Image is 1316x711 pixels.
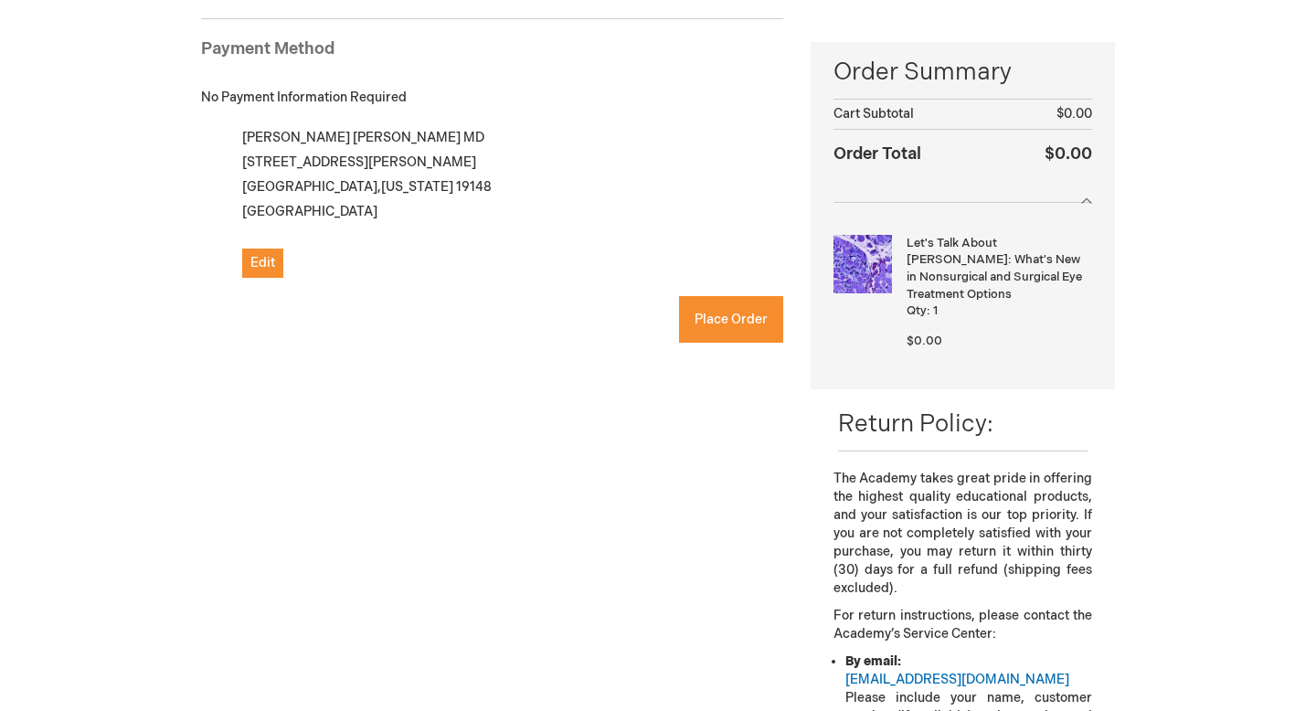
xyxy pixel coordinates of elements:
[221,125,783,278] div: [PERSON_NAME] [PERSON_NAME] MD [STREET_ADDRESS][PERSON_NAME] [GEOGRAPHIC_DATA] , 19148 [GEOGRAPHI...
[201,37,783,70] div: Payment Method
[242,249,283,278] button: Edit
[201,317,479,388] iframe: reCAPTCHA
[933,303,938,318] span: 1
[845,672,1069,687] a: [EMAIL_ADDRESS][DOMAIN_NAME]
[695,312,768,327] span: Place Order
[833,100,1006,130] th: Cart Subtotal
[833,470,1092,598] p: The Academy takes great pride in offering the highest quality educational products, and your sati...
[907,235,1088,302] strong: Let's Talk About [PERSON_NAME]: What's New in Nonsurgical and Surgical Eye Treatment Options
[845,653,901,669] strong: By email:
[907,303,927,318] span: Qty
[833,235,892,293] img: Let's Talk About TED: What's New in Nonsurgical and Surgical Eye Treatment Options
[250,255,275,271] span: Edit
[833,56,1092,99] span: Order Summary
[1045,144,1092,164] span: $0.00
[907,334,942,348] span: $0.00
[679,296,783,343] button: Place Order
[381,179,453,195] span: [US_STATE]
[833,140,921,166] strong: Order Total
[1056,106,1092,122] span: $0.00
[833,607,1092,643] p: For return instructions, please contact the Academy’s Service Center:
[201,90,407,105] span: No Payment Information Required
[838,410,993,439] span: Return Policy:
